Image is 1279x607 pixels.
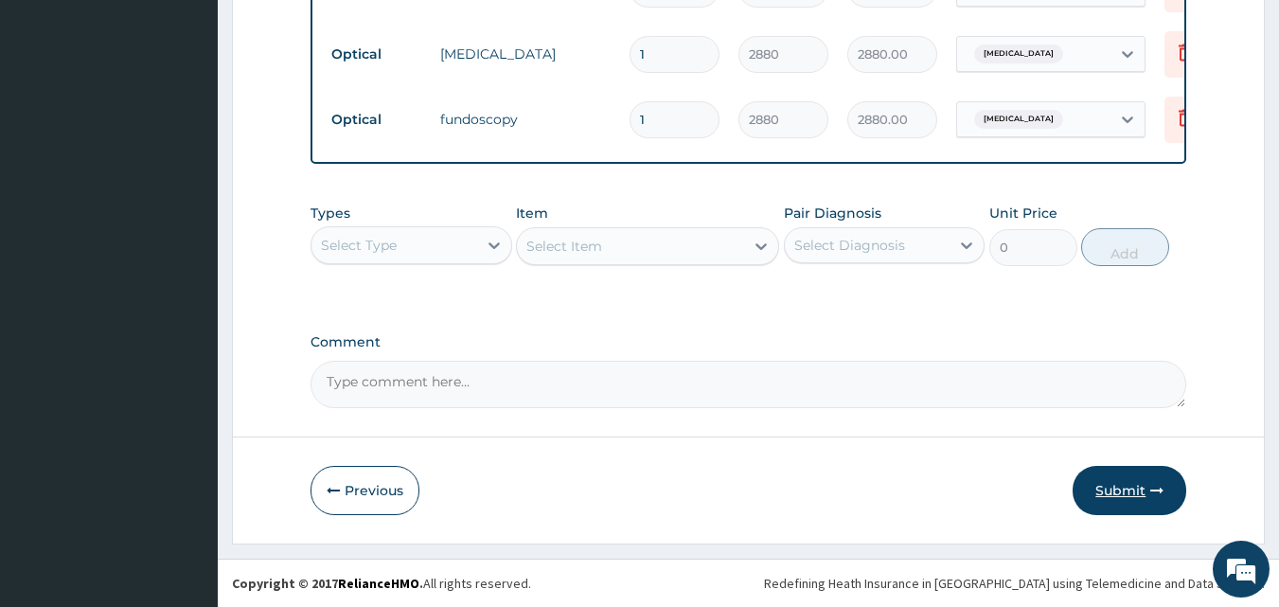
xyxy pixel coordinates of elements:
[311,466,419,515] button: Previous
[431,100,620,138] td: fundoscopy
[794,236,905,255] div: Select Diagnosis
[322,102,431,137] td: Optical
[232,575,423,592] strong: Copyright © 2017 .
[516,204,548,223] label: Item
[1073,466,1186,515] button: Submit
[1081,228,1169,266] button: Add
[311,334,1187,350] label: Comment
[338,575,419,592] a: RelianceHMO
[974,110,1063,129] span: [MEDICAL_DATA]
[764,574,1265,593] div: Redefining Heath Insurance in [GEOGRAPHIC_DATA] using Telemedicine and Data Science!
[974,45,1063,63] span: [MEDICAL_DATA]
[110,183,261,374] span: We're online!
[35,95,77,142] img: d_794563401_company_1708531726252_794563401
[311,205,350,222] label: Types
[431,35,620,73] td: [MEDICAL_DATA]
[784,204,881,223] label: Pair Diagnosis
[9,405,361,472] textarea: Type your message and hit 'Enter'
[989,204,1057,223] label: Unit Price
[321,236,397,255] div: Select Type
[311,9,356,55] div: Minimize live chat window
[218,559,1279,607] footer: All rights reserved.
[322,37,431,72] td: Optical
[98,106,318,131] div: Chat with us now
